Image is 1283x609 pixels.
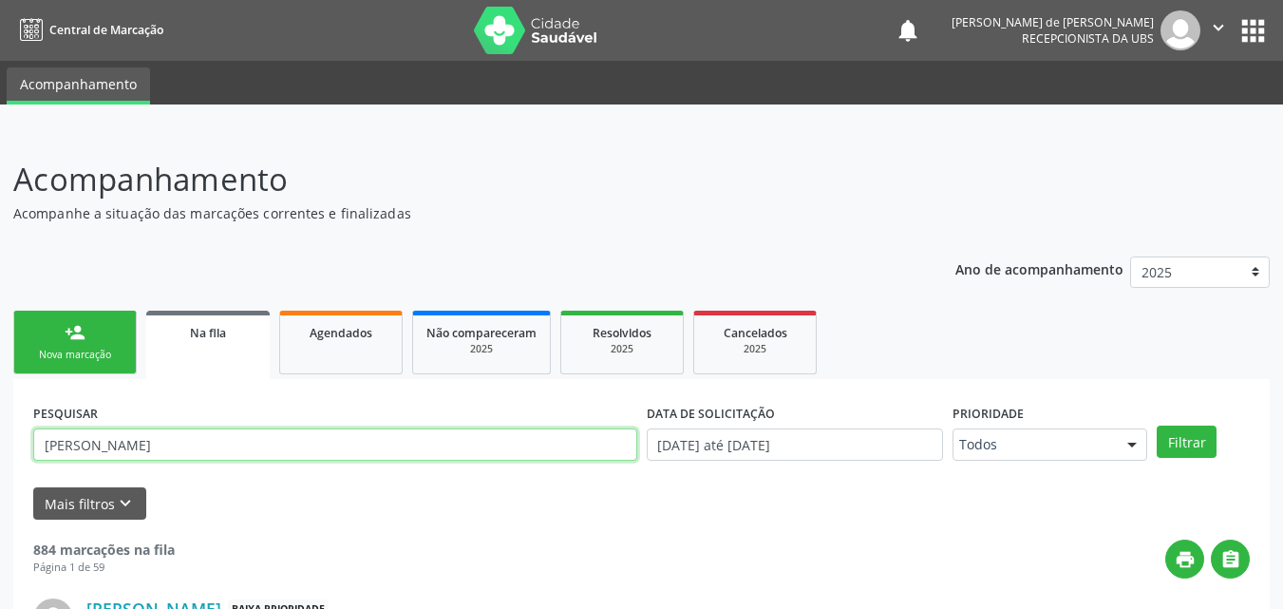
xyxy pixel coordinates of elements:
div: 2025 [426,342,537,356]
button: Filtrar [1157,426,1217,458]
span: Recepcionista da UBS [1022,30,1154,47]
p: Ano de acompanhamento [955,257,1123,280]
div: Página 1 de 59 [33,560,175,576]
span: Central de Marcação [49,22,163,38]
label: Prioridade [953,399,1024,428]
a: Acompanhamento [7,67,150,105]
input: Nome, CNS [33,428,637,461]
button: print [1165,540,1204,579]
label: DATA DE SOLICITAÇÃO [647,399,775,428]
span: Agendados [310,325,372,341]
button: apps [1236,14,1270,48]
span: Todos [959,435,1108,454]
span: Não compareceram [426,325,537,341]
button: notifications [895,17,921,44]
span: Na fila [190,325,226,341]
span: Cancelados [724,325,787,341]
a: Central de Marcação [13,14,163,46]
input: Selecione um intervalo [647,428,944,461]
button:  [1200,10,1236,50]
img: img [1160,10,1200,50]
span: Resolvidos [593,325,651,341]
div: [PERSON_NAME] de [PERSON_NAME] [952,14,1154,30]
i: keyboard_arrow_down [115,493,136,514]
button: Mais filtroskeyboard_arrow_down [33,487,146,521]
p: Acompanhamento [13,156,893,203]
div: person_add [65,322,85,343]
div: 2025 [708,342,802,356]
p: Acompanhe a situação das marcações correntes e finalizadas [13,203,893,223]
div: 2025 [575,342,670,356]
div: Nova marcação [28,348,123,362]
i:  [1208,17,1229,38]
strong: 884 marcações na fila [33,541,175,559]
i: print [1175,549,1196,570]
label: PESQUISAR [33,399,98,428]
i:  [1220,549,1241,570]
button:  [1211,540,1250,579]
